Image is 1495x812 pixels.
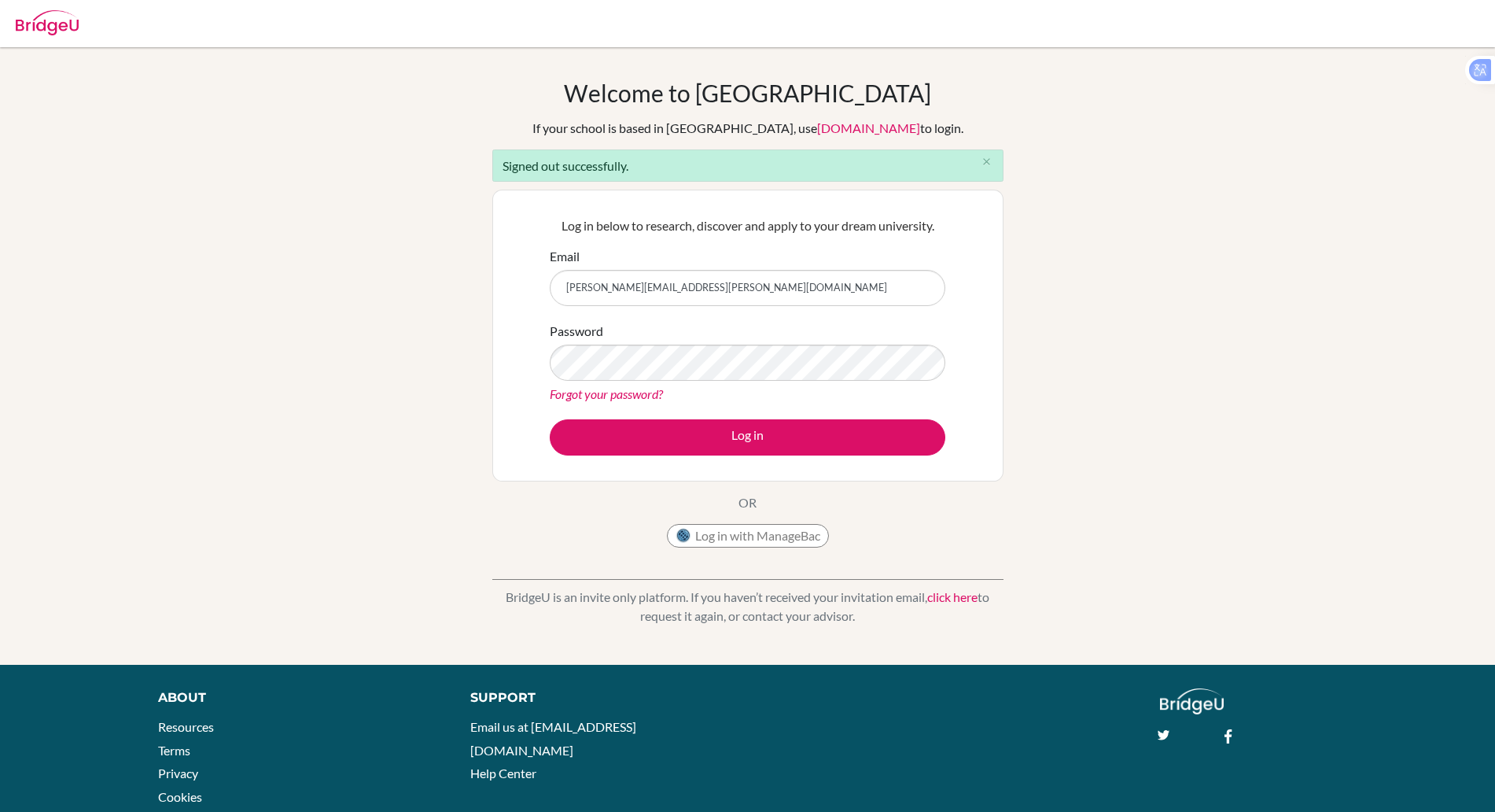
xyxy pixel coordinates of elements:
[492,149,1003,182] div: Signed out successfully.
[158,766,198,781] a: Privacy
[550,419,945,456] button: Log in
[470,766,536,781] a: Help Center
[981,156,992,168] i: close
[158,688,435,707] div: About
[817,120,920,135] a: [DOMAIN_NAME]
[470,688,729,707] div: Support
[971,150,1003,174] button: Close
[1160,688,1224,714] img: logo_white@2x-f4f0deed5e89b7ecb1c2cc34c3e3d731f90f0f143d5ea2071677605dd97b5244.png
[550,247,580,266] label: Email
[158,719,214,734] a: Resources
[16,10,79,35] img: Bridge-U
[158,789,202,804] a: Cookies
[738,493,757,512] p: OR
[470,719,636,758] a: Email us at [EMAIL_ADDRESS][DOMAIN_NAME]
[550,386,663,401] a: Forgot your password?
[492,588,1003,626] p: BridgeU is an invite only platform. If you haven’t received your invitation email, to request it ...
[532,119,963,138] div: If your school is based in [GEOGRAPHIC_DATA], use to login.
[927,589,978,604] a: click here
[550,322,603,341] label: Password
[158,743,190,758] a: Terms
[667,524,829,548] button: Log in with ManageBac
[564,79,931,107] h1: Welcome to [GEOGRAPHIC_DATA]
[550,216,945,235] p: Log in below to research, discover and apply to your dream university.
